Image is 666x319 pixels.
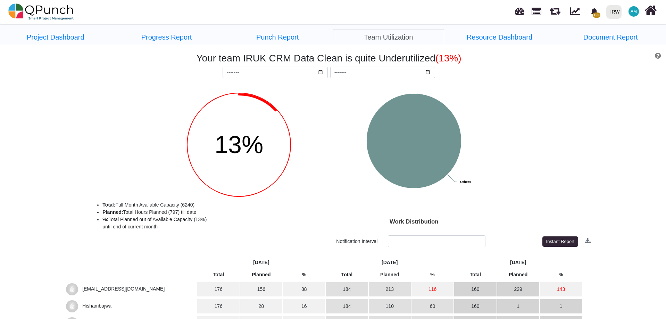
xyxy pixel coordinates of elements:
[540,282,582,296] td: 143
[369,270,411,279] th: Planned
[435,53,461,64] span: (13%)
[532,5,541,15] span: Projects
[567,0,586,23] div: Dynamic Report
[82,303,111,309] span: Hishambajwa
[644,4,657,17] i: Home
[102,202,115,208] b: Total:
[326,270,368,279] th: Total
[628,6,639,17] span: Asad Malik
[366,93,461,188] path: Others, 970%. Workload.
[240,282,282,296] td: 156
[197,282,239,296] td: 176
[10,52,647,64] h2: Your team IRUK CRM Data Clean is quite Underutilized
[102,217,108,222] b: %:
[66,283,78,295] img: noimage.061eb95.jpg
[586,0,603,22] a: bell fill195
[591,8,598,15] svg: bell fill
[631,9,637,14] span: AM
[102,201,348,209] li: Full Month Available Capacity (6240)
[5,235,383,248] div: Notification Interval
[283,299,325,313] td: 16
[454,270,496,279] th: Total
[102,216,348,230] li: Total Planned out of Available Capacity (13%) until end of current month
[411,299,453,313] td: 60
[603,0,624,23] a: IRW
[197,299,239,313] td: 176
[82,286,165,292] span: Ryad.choudhury@islamic-relief.org.uk
[240,270,282,279] th: Planned
[390,218,438,225] text: Work Distribution
[460,180,471,184] text: Others
[593,12,600,18] span: 195
[102,209,123,215] b: Planned:
[215,131,263,158] span: 13%
[8,1,74,22] img: qpunch-sp.fa6292f.png
[497,270,539,279] th: Planned
[334,85,647,224] div: Work Distribution. Highcharts interactive chart.
[550,3,560,15] span: Releases
[326,299,368,313] td: 184
[454,299,496,313] td: 160
[540,299,582,313] td: 1
[326,258,453,267] th: [DATE]
[326,282,368,296] td: 184
[540,270,582,279] th: %
[333,29,444,45] a: Team Utilization
[283,270,325,279] th: %
[411,270,453,279] th: %
[610,6,620,18] div: IRW
[197,270,239,279] th: Total
[624,0,643,23] a: AM
[369,282,411,296] td: 213
[454,258,582,267] th: [DATE]
[102,209,348,216] li: Total Hours Planned (797) till date
[515,4,524,15] span: Dashboard
[555,29,666,45] a: Document Report
[444,29,555,45] a: Resource Dashboard
[652,52,661,60] a: Help
[411,282,453,296] td: 116
[111,29,222,45] a: Progress Report
[454,282,496,296] td: 160
[497,282,539,296] td: 229
[333,29,444,45] li: IRUK CRM Data Clean
[240,299,282,313] td: 28
[334,85,647,224] svg: Interactive chart
[497,299,539,313] td: 1
[66,300,78,312] img: noimage.061eb95.jpg
[588,5,600,18] div: Notification
[283,282,325,296] td: 88
[197,258,325,267] th: [DATE]
[542,236,578,247] button: Instant Report
[222,29,333,45] a: Punch Report
[369,299,411,313] td: 110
